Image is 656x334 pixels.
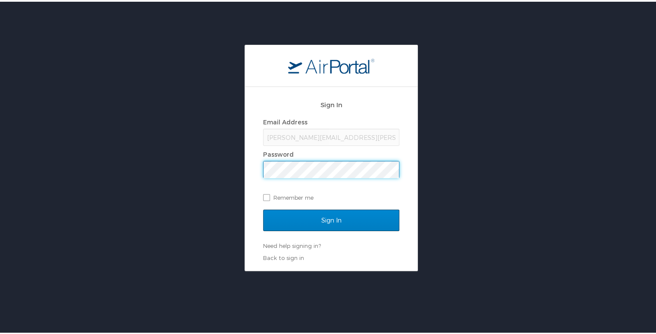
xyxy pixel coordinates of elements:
label: Password [263,149,294,156]
a: Back to sign in [263,253,304,260]
a: Need help signing in? [263,241,321,247]
h2: Sign In [263,98,399,108]
img: logo [288,56,374,72]
label: Email Address [263,117,308,124]
label: Remember me [263,189,399,202]
input: Sign In [263,208,399,229]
